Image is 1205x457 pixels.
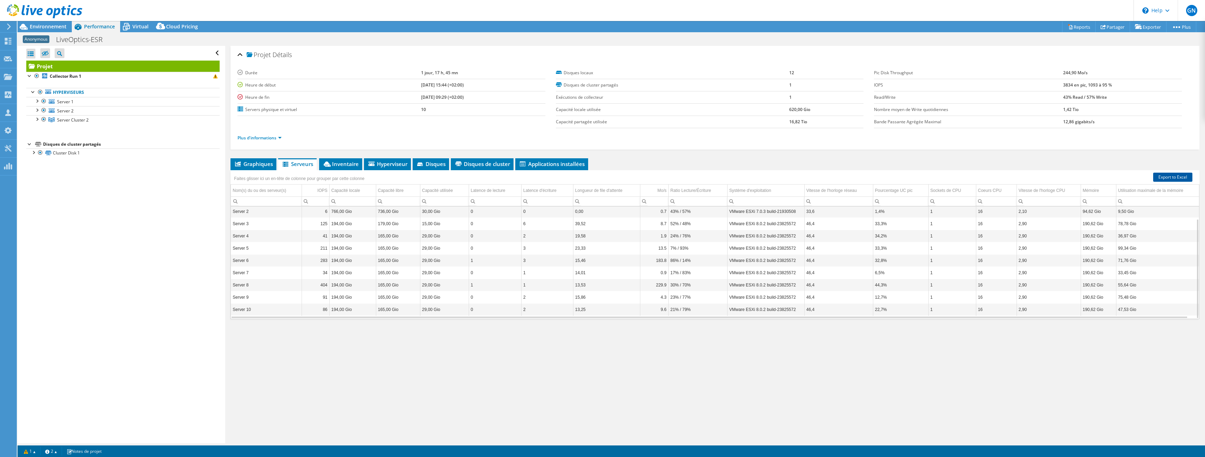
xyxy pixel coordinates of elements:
td: Column Latence d'écriture, Value 2 [521,303,573,316]
td: Column Utilisation maximale de la mémoire, Value 71,76 Gio [1116,254,1200,266]
label: Servers physique et virtuel [237,106,421,113]
td: Column Système d'exploitation, Value VMware ESXi 8.0.2 build-23825572 [727,279,804,291]
h1: LiveOptics-ESR [53,36,113,43]
td: Column Capacité libre, Value 165,00 Gio [376,242,420,254]
td: Column Mo/s, Value 9.6 [640,303,668,316]
td: Column Pourcentage UC pic, Value 44,3% [873,279,928,291]
td: Longueur de file d'attente Column [573,185,640,197]
td: Column Coeurs CPU, Value 16 [976,279,1017,291]
td: Column IOPS, Value 41 [302,230,329,242]
a: Server 1 [26,97,220,106]
td: Column Utilisation maximale de la mémoire, Value 33,45 Gio [1116,266,1200,279]
td: Column Latence d'écriture, Value 0 [521,205,573,217]
span: Environnement [30,23,67,30]
div: Système d'exploitation [729,186,771,195]
span: Serveurs [282,160,313,167]
td: Column Mo/s, Value 1.9 [640,230,668,242]
td: Column Pourcentage UC pic, Value 1,4% [873,205,928,217]
td: Column Mo/s, Value 8.7 [640,217,668,230]
label: Disques locaux [556,69,789,76]
td: Column Latence de lecture, Value 0 [469,242,521,254]
div: Pourcentage UC pic [875,186,913,195]
td: Column Latence d'écriture, Value 3 [521,242,573,254]
a: 2 [40,447,62,456]
td: Column Mo/s, Filter cell [640,196,668,206]
td: Column Nom(s) du ou des serveur(s), Value Server 3 [231,217,302,230]
td: Column Pourcentage UC pic, Value 12,7% [873,291,928,303]
td: Column Nom(s) du ou des serveur(s), Value Server 5 [231,242,302,254]
td: Column Sockets de CPU, Value 1 [928,217,976,230]
td: Column Mo/s, Value 0.9 [640,266,668,279]
td: Column Mémoire, Value 94,62 Gio [1081,205,1116,217]
td: Column Capacité libre, Value 179,00 Gio [376,217,420,230]
td: Column Longueur de file d'attente, Value 15,86 [573,291,640,303]
td: Utilisation maximale de la mémoire Column [1116,185,1200,197]
div: Vitesse de l'horloge réseau [806,186,857,195]
td: Column Vitesse de l'horloge CPU, Value 2,90 [1017,266,1081,279]
a: Server 2 [26,106,220,115]
td: Column Pourcentage UC pic, Value 33,3% [873,242,928,254]
div: Capacité libre [378,186,404,195]
td: Column Longueur de file d'attente, Value 13,25 [573,303,640,316]
td: Column Latence de lecture, Value 0 [469,230,521,242]
td: Column Capacité utilisée, Value 29,00 Gio [420,266,469,279]
td: Pourcentage UC pic Column [873,185,928,197]
div: Nom(s) du ou des serveur(s) [233,186,286,195]
td: Column Vitesse de l'horloge réseau, Value 46,4 [804,291,873,303]
td: Column Système d'exploitation, Value VMware ESXi 8.0.2 build-23825572 [727,291,804,303]
span: GN [1186,5,1197,16]
td: Column Vitesse de l'horloge réseau, Filter cell [804,196,873,206]
td: Column Ratio Lecture/Écriture, Value 24% / 76% [668,230,727,242]
td: Column Latence d'écriture, Value 1 [521,266,573,279]
td: Column Capacité libre, Value 165,00 Gio [376,266,420,279]
a: Plus d'informations [237,135,282,141]
div: Utilisation maximale de la mémoire [1118,186,1183,195]
span: Virtual [132,23,149,30]
td: Column Latence d'écriture, Value 3 [521,254,573,266]
td: Column Vitesse de l'horloge réseau, Value 46,4 [804,266,873,279]
td: Column Capacité libre, Value 165,00 Gio [376,279,420,291]
td: Column Capacité locale, Value 194,00 Gio [329,279,376,291]
td: Column Vitesse de l'horloge réseau, Value 33,6 [804,205,873,217]
td: Column Mo/s, Value 4.3 [640,291,668,303]
div: Longueur de file d'attente [575,186,622,195]
b: 1,42 Tio [1063,106,1079,112]
td: Latence d'écriture Column [521,185,573,197]
label: Exécutions de collecteur [556,94,789,101]
a: Server Cluster 2 [26,115,220,124]
td: Column Vitesse de l'horloge réseau, Value 46,4 [804,254,873,266]
td: Column Latence de lecture, Value 0 [469,217,521,230]
label: Heure de début [237,82,421,89]
span: Server 2 [57,108,74,114]
a: Plus [1166,21,1196,32]
td: Column Pourcentage UC pic, Value 33,3% [873,217,928,230]
td: Column Pourcentage UC pic, Value 6,5% [873,266,928,279]
div: Latence de lecture [471,186,505,195]
td: Column Capacité libre, Value 736,00 Gio [376,205,420,217]
td: Column Utilisation maximale de la mémoire, Value 99,34 Gio [1116,242,1200,254]
td: Nom(s) du ou des serveur(s) Column [231,185,302,197]
span: Anonymous [23,35,49,43]
td: Column Mémoire, Value 190,62 Gio [1081,291,1116,303]
td: Column Pourcentage UC pic, Value 34,2% [873,230,928,242]
a: Cluster Disk 1 [26,148,220,158]
div: Capacité utilisée [422,186,453,195]
td: Column Nom(s) du ou des serveur(s), Value Server 4 [231,230,302,242]
div: Coeurs CPU [978,186,1001,195]
td: Vitesse de l'horloge réseau Column [804,185,873,197]
a: Exporter [1130,21,1166,32]
td: Column Système d'exploitation, Value VMware ESXi 8.0.2 build-23825572 [727,230,804,242]
td: Column Mémoire, Value 190,62 Gio [1081,217,1116,230]
td: Column Latence d'écriture, Value 2 [521,230,573,242]
td: Column Capacité libre, Value 165,00 Gio [376,291,420,303]
td: Column Nom(s) du ou des serveur(s), Filter cell [231,196,302,206]
td: Column Vitesse de l'horloge CPU, Value 2,90 [1017,230,1081,242]
td: Column Pourcentage UC pic, Value 22,7% [873,303,928,316]
td: Column IOPS, Value 404 [302,279,329,291]
span: Disques [416,160,446,167]
td: Mo/s Column [640,185,668,197]
td: Column Mo/s, Value 229.9 [640,279,668,291]
td: Column Capacité utilisée, Value 29,00 Gio [420,230,469,242]
td: Column Capacité locale, Value 194,00 Gio [329,291,376,303]
td: Column Sockets de CPU, Value 1 [928,291,976,303]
